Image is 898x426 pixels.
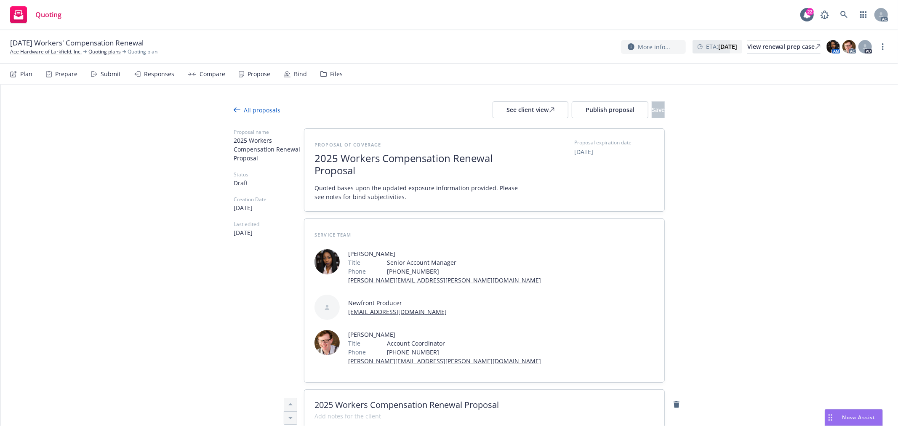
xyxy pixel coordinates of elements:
div: Compare [200,71,225,77]
div: Submit [101,71,121,77]
span: 2025 Workers Compensation Renewal Proposal [314,400,654,410]
span: [PHONE_NUMBER] [387,267,541,276]
span: Quoting plan [128,48,157,56]
a: Quoting [7,3,65,27]
a: Switch app [855,6,872,23]
a: Quoting plans [88,48,121,56]
span: Senior Account Manager [387,258,541,267]
button: [DATE] [574,147,593,156]
span: Status [234,171,304,178]
button: Save [652,101,665,118]
div: Files [330,71,343,77]
span: More info... [638,43,670,51]
span: Title [348,258,360,267]
span: Proposal name [234,128,304,136]
span: Save [652,106,665,114]
span: Account Coordinator [387,339,541,348]
span: ETA : [706,42,737,51]
a: Ace Hardware of Larkfield, Inc. [10,48,82,56]
span: [PHONE_NUMBER] [387,348,541,357]
span: Newfront Producer [348,298,447,307]
a: remove [672,399,682,410]
span: 2025 Workers Compensation Renewal Proposal [234,136,304,162]
button: Publish proposal [572,101,648,118]
span: Proposal of coverage [314,141,381,148]
div: 22 [806,8,814,16]
span: Phone [348,267,366,276]
div: Drag to move [825,410,836,426]
button: Nova Assist [825,409,883,426]
span: 2025 Workers Compensation Renewal Proposal [314,152,521,177]
span: Quoting [35,11,61,18]
span: Draft [234,178,304,187]
span: [DATE] [234,228,304,237]
a: View renewal prep case [747,40,821,53]
span: Quoted bases upon the updated exposure information provided. Please see notes for bind subjectivi... [314,184,521,201]
button: See client view [493,101,568,118]
span: Publish proposal [586,106,634,114]
strong: [DATE] [718,43,737,51]
span: [DATE] Workers' Compensation Renewal [10,38,144,48]
span: Title [348,339,360,348]
img: employee photo [314,249,340,274]
div: Bind [294,71,307,77]
img: photo [826,40,840,53]
div: Plan [20,71,32,77]
span: Nova Assist [842,414,876,421]
button: More info... [621,40,686,54]
span: [PERSON_NAME] [348,249,541,258]
div: All proposals [234,106,280,114]
span: [PERSON_NAME] [348,330,541,339]
div: Prepare [55,71,77,77]
a: more [878,42,888,52]
a: [PERSON_NAME][EMAIL_ADDRESS][PERSON_NAME][DOMAIN_NAME] [348,357,541,365]
a: Search [836,6,853,23]
a: Report a Bug [816,6,833,23]
span: Proposal expiration date [574,139,632,146]
img: photo [842,40,856,53]
span: Phone [348,348,366,357]
img: employee photo [314,330,340,355]
a: [PERSON_NAME][EMAIL_ADDRESS][PERSON_NAME][DOMAIN_NAME] [348,276,541,284]
span: Creation Date [234,196,304,203]
span: Last edited [234,221,304,228]
div: See client view [506,102,554,118]
a: [EMAIL_ADDRESS][DOMAIN_NAME] [348,308,447,316]
div: Responses [144,71,174,77]
span: Service Team [314,232,351,238]
span: [DATE] [234,203,304,212]
div: Propose [248,71,270,77]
